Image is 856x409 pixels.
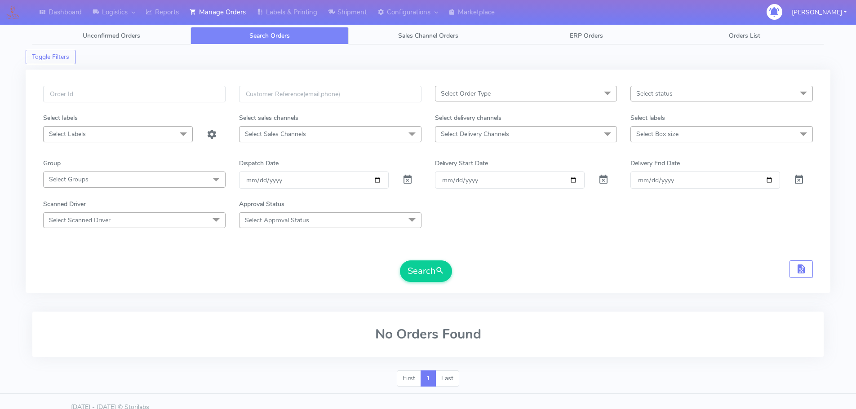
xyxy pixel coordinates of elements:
[32,27,824,44] ul: Tabs
[785,3,853,22] button: [PERSON_NAME]
[441,130,509,138] span: Select Delivery Channels
[43,327,813,342] h2: No Orders Found
[435,158,488,168] label: Delivery Start Date
[245,216,309,224] span: Select Approval Status
[636,89,673,98] span: Select status
[43,113,78,123] label: Select labels
[239,113,298,123] label: Select sales channels
[26,50,75,64] button: Toggle Filters
[43,199,86,209] label: Scanned Driver
[630,113,665,123] label: Select labels
[398,31,458,40] span: Sales Channel Orders
[249,31,290,40] span: Search Orders
[636,130,679,138] span: Select Box size
[435,113,501,123] label: Select delivery channels
[239,86,421,102] input: Customer Reference(email,phone)
[400,260,452,282] button: Search
[49,175,89,184] span: Select Groups
[239,199,284,209] label: Approval Status
[239,158,279,168] label: Dispatch Date
[441,89,491,98] span: Select Order Type
[43,158,61,168] label: Group
[43,86,226,102] input: Order Id
[245,130,306,138] span: Select Sales Channels
[729,31,760,40] span: Orders List
[630,158,680,168] label: Delivery End Date
[421,370,436,387] a: 1
[83,31,140,40] span: Unconfirmed Orders
[570,31,603,40] span: ERP Orders
[49,130,86,138] span: Select Labels
[49,216,111,224] span: Select Scanned Driver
